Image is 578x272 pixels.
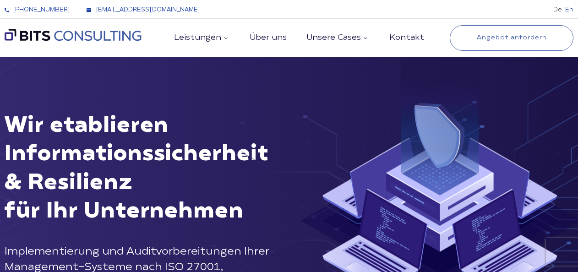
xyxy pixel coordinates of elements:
[250,33,287,42] a: Über uns
[5,7,69,13] a: [PHONE_NUMBER]
[565,7,573,13] a: En
[553,7,562,13] li: De
[86,7,199,13] a: [EMAIL_ADDRESS][DOMAIN_NAME]
[174,34,230,42] a: Leistungen
[450,25,573,51] a: Angebot anfordern
[306,34,370,42] a: Unsere Cases
[389,33,424,42] a: Kontakt
[5,112,292,227] h2: Wir etablieren Informationssicherheit & Resilienz für Ihr Unternehmen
